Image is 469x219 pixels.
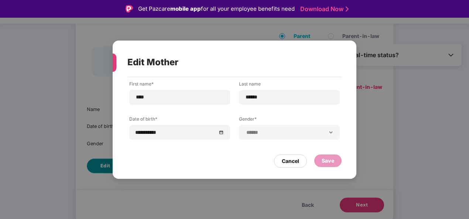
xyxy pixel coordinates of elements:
[322,156,334,164] div: Save
[239,115,340,125] label: Gender*
[129,80,230,90] label: First name*
[138,4,295,13] div: Get Pazcare for all your employee benefits need
[170,5,201,12] strong: mobile app
[127,48,324,77] div: Edit Mother
[282,157,299,165] div: Cancel
[239,80,340,90] label: Last name
[126,5,133,13] img: Logo
[129,115,230,125] label: Date of birth*
[346,5,349,13] img: Stroke
[300,5,346,13] a: Download Now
